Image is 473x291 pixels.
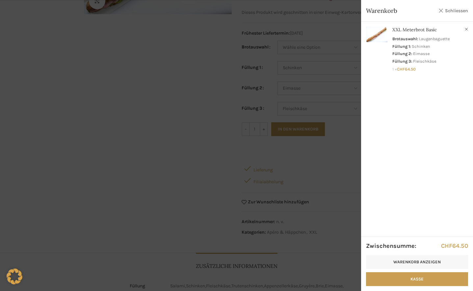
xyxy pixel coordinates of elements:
a: Anzeigen [361,22,473,74]
a: Warenkorb anzeigen [366,255,468,269]
span: Warenkorb [366,7,435,15]
strong: Zwischensumme: [366,242,416,250]
bdi: 64.50 [441,242,468,249]
span: CHF [441,242,452,249]
a: XXL Meterbrot Basic aus dem Warenkorb entfernen [463,26,470,33]
a: Schliessen [438,7,468,15]
a: Kasse [366,272,468,286]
